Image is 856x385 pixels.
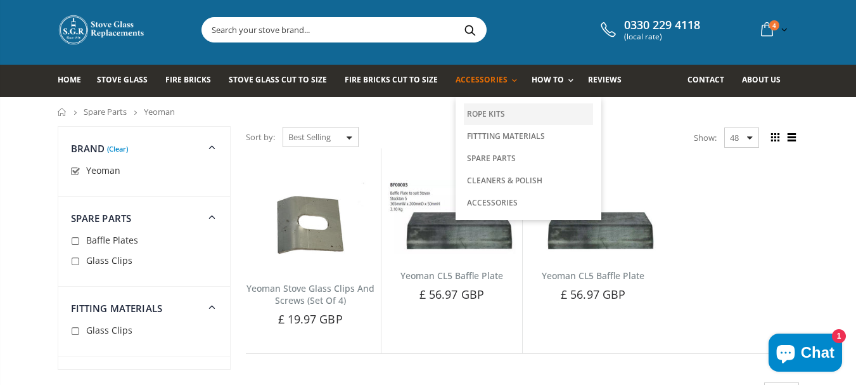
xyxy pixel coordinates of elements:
[687,74,724,85] span: Contact
[756,17,790,42] a: 4
[107,147,128,150] a: (Clear)
[86,234,138,246] span: Baffle Plates
[229,65,336,97] a: Stove Glass Cut To Size
[86,254,132,266] span: Glass Clips
[542,270,644,282] a: Yeoman CL5 Baffle Plate
[464,192,593,214] a: Accessories
[419,287,484,302] span: £ 56.97 GBP
[290,335,343,346] span: Add to Cart
[742,65,790,97] a: About us
[165,74,211,85] span: Fire Bricks
[532,74,564,85] span: How To
[86,324,132,336] span: Glass Clips
[456,74,507,85] span: Accessories
[464,147,593,169] a: Spare Parts
[456,65,523,97] a: Accessories
[547,303,639,329] button: Add to Cart
[785,131,799,145] span: List view
[588,74,622,85] span: Reviews
[144,106,175,117] span: Yeoman
[97,74,148,85] span: Stove Glass
[264,328,356,353] button: Add to Cart
[456,18,485,42] button: Search
[432,310,485,322] span: Add to Cart
[464,103,593,125] a: Rope Kits
[406,303,497,329] button: Add to Cart
[573,310,627,322] span: Add to Cart
[246,282,374,306] a: Yeoman Stove Glass Clips And Screws (Set Of 4)
[532,65,580,97] a: How To
[84,106,127,117] a: Spare Parts
[71,212,132,225] span: Spare Parts
[624,32,700,41] span: (local rate)
[561,287,625,302] span: £ 56.97 GBP
[694,127,717,148] span: Show:
[597,18,700,41] a: 0330 229 4118 (local rate)
[71,302,163,315] span: Fitting Materials
[229,74,327,85] span: Stove Glass Cut To Size
[246,180,374,268] img: Set of 4 Yeoman glass clips with screws
[202,18,628,42] input: Search your stove brand...
[624,18,700,32] span: 0330 229 4118
[97,65,157,97] a: Stove Glass
[765,334,846,375] inbox-online-store-chat: Shopify online store chat
[278,311,343,327] span: £ 19.97 GBP
[687,65,734,97] a: Contact
[58,65,91,97] a: Home
[769,131,783,145] span: Grid view
[58,108,67,116] a: Home
[58,74,81,85] span: Home
[71,142,105,155] span: Brand
[464,125,593,147] a: Fittting Materials
[345,65,447,97] a: Fire Bricks Cut To Size
[464,169,593,192] a: Cleaners & Polish
[742,74,781,85] span: About us
[58,14,146,46] img: Stove Glass Replacement
[165,65,220,97] a: Fire Bricks
[588,65,631,97] a: Reviews
[246,126,275,148] span: Sort by:
[400,270,503,282] a: Yeoman CL5 Baffle Plate
[86,164,120,176] span: Yeoman
[769,20,779,30] span: 4
[345,74,438,85] span: Fire Bricks Cut To Size
[388,180,516,254] img: Yeoman CL5 Baffle Plate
